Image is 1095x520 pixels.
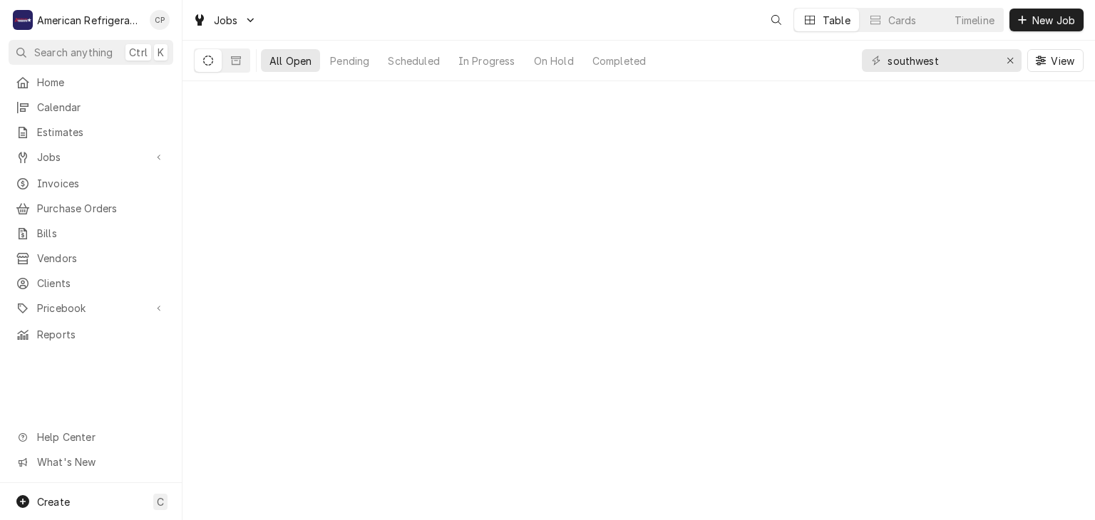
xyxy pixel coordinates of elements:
[37,226,166,241] span: Bills
[9,172,173,195] a: Invoices
[37,251,166,266] span: Vendors
[37,13,142,28] div: American Refrigeration LLC
[37,150,145,165] span: Jobs
[37,276,166,291] span: Clients
[9,95,173,119] a: Calendar
[9,323,173,346] a: Reports
[9,296,173,320] a: Go to Pricebook
[955,13,994,28] div: Timeline
[269,53,312,68] div: All Open
[187,9,262,32] a: Go to Jobs
[1048,53,1077,68] span: View
[150,10,170,30] div: CP
[534,53,574,68] div: On Hold
[150,10,170,30] div: Cordel Pyle's Avatar
[9,71,173,94] a: Home
[13,10,33,30] div: American Refrigeration LLC's Avatar
[13,10,33,30] div: A
[37,125,166,140] span: Estimates
[9,425,173,449] a: Go to Help Center
[37,201,166,216] span: Purchase Orders
[37,75,166,90] span: Home
[823,13,850,28] div: Table
[158,45,164,60] span: K
[37,301,145,316] span: Pricebook
[888,13,917,28] div: Cards
[1027,49,1084,72] button: View
[592,53,646,68] div: Completed
[9,120,173,144] a: Estimates
[157,494,164,509] span: C
[37,176,166,191] span: Invoices
[9,40,173,65] button: Search anythingCtrlK
[458,53,515,68] div: In Progress
[37,454,165,469] span: What's New
[330,53,369,68] div: Pending
[9,246,173,270] a: Vendors
[214,13,238,28] span: Jobs
[888,49,994,72] input: Keyword search
[37,327,166,342] span: Reports
[34,45,113,60] span: Search anything
[388,53,439,68] div: Scheduled
[1009,9,1084,31] button: New Job
[9,271,173,295] a: Clients
[1029,13,1078,28] span: New Job
[765,9,788,31] button: Open search
[999,49,1022,72] button: Erase input
[129,45,148,60] span: Ctrl
[9,197,173,220] a: Purchase Orders
[9,145,173,169] a: Go to Jobs
[37,100,166,115] span: Calendar
[9,222,173,245] a: Bills
[37,496,70,508] span: Create
[37,430,165,444] span: Help Center
[9,450,173,474] a: Go to What's New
